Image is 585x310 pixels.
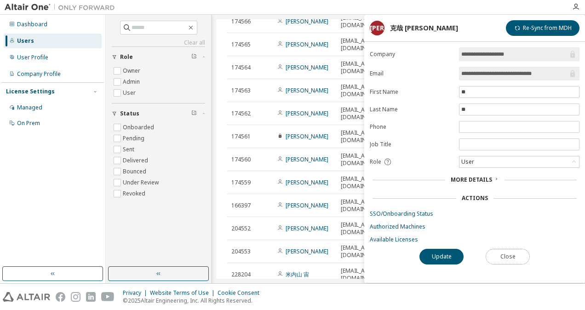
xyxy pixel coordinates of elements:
[123,297,265,304] p: © 2025 Altair Engineering, Inc. All Rights Reserved.
[231,18,251,25] span: 174566
[120,110,139,117] span: Status
[341,37,387,52] span: [EMAIL_ADDRESS][DOMAIN_NAME]
[231,179,251,186] span: 174559
[123,155,150,166] label: Delivered
[6,88,55,95] div: License Settings
[120,53,133,61] span: Role
[123,188,147,199] label: Revoked
[286,109,328,117] a: [PERSON_NAME]
[286,178,328,186] a: [PERSON_NAME]
[370,106,453,113] label: Last Name
[112,103,205,124] button: Status
[341,175,387,190] span: [EMAIL_ADDRESS][DOMAIN_NAME]
[231,225,251,232] span: 204552
[191,110,197,117] span: Clear filter
[191,53,197,61] span: Clear filter
[341,221,387,236] span: [EMAIL_ADDRESS][DOMAIN_NAME]
[341,198,387,213] span: [EMAIL_ADDRESS][DOMAIN_NAME]
[286,132,328,140] a: [PERSON_NAME]
[17,70,61,78] div: Company Profile
[370,158,381,166] span: Role
[341,244,387,259] span: [EMAIL_ADDRESS][DOMAIN_NAME]
[286,155,328,163] a: [PERSON_NAME]
[341,83,387,98] span: [EMAIL_ADDRESS][DOMAIN_NAME]
[370,21,384,35] div: [PERSON_NAME]田
[17,21,47,28] div: Dashboard
[286,40,328,48] a: [PERSON_NAME]
[123,87,138,98] label: User
[231,271,251,278] span: 228204
[231,64,251,71] span: 174564
[341,60,387,75] span: [EMAIL_ADDRESS][DOMAIN_NAME]
[370,141,453,148] label: Job Title
[341,267,387,282] span: [EMAIL_ADDRESS][DOMAIN_NAME]
[101,292,115,302] img: youtube.svg
[231,110,251,117] span: 174562
[370,88,453,96] label: First Name
[17,54,48,61] div: User Profile
[341,106,387,121] span: [EMAIL_ADDRESS][DOMAIN_NAME]
[231,41,251,48] span: 174565
[5,3,120,12] img: Altair One
[17,120,40,127] div: On Prem
[123,65,142,76] label: Owner
[341,152,387,167] span: [EMAIL_ADDRESS][DOMAIN_NAME]
[286,201,328,209] a: [PERSON_NAME]
[231,202,251,209] span: 166397
[370,51,453,58] label: Company
[341,129,387,144] span: [EMAIL_ADDRESS][DOMAIN_NAME]
[370,236,579,243] a: Available Licenses
[486,249,530,264] button: Close
[286,17,328,25] a: [PERSON_NAME]
[462,195,488,202] div: Actions
[419,249,464,264] button: Update
[231,248,251,255] span: 204553
[370,123,453,131] label: Phone
[123,122,156,133] label: Onboarded
[123,144,136,155] label: Sent
[123,177,161,188] label: Under Review
[112,47,205,67] button: Role
[123,289,150,297] div: Privacy
[286,270,309,278] a: 米内山 宙
[123,133,146,144] label: Pending
[3,292,50,302] img: altair_logo.svg
[370,70,453,77] label: Email
[231,133,251,140] span: 174561
[123,76,142,87] label: Admin
[341,14,387,29] span: [EMAIL_ADDRESS][DOMAIN_NAME]
[150,289,218,297] div: Website Terms of Use
[506,20,579,36] button: Re-Sync from MDH
[71,292,80,302] img: instagram.svg
[231,87,251,94] span: 174563
[370,210,579,218] a: SSO/Onboarding Status
[17,37,34,45] div: Users
[17,104,42,111] div: Managed
[460,157,476,167] div: User
[286,224,328,232] a: [PERSON_NAME]
[218,289,265,297] div: Cookie Consent
[86,292,96,302] img: linkedin.svg
[123,166,148,177] label: Bounced
[459,156,579,167] div: User
[286,247,328,255] a: [PERSON_NAME]
[112,39,205,46] a: Clear all
[231,156,251,163] span: 174560
[390,24,458,32] div: 克哉 [PERSON_NAME]
[56,292,65,302] img: facebook.svg
[286,63,328,71] a: [PERSON_NAME]
[286,86,328,94] a: [PERSON_NAME]
[370,223,579,230] a: Authorized Machines
[451,176,492,184] span: More Details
